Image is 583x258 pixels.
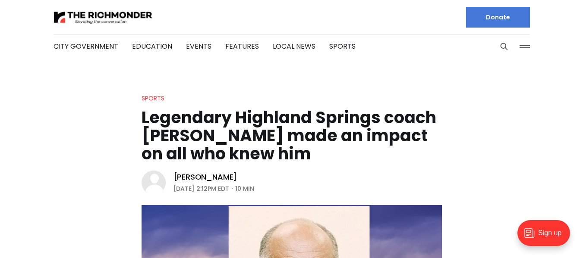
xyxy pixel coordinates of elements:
a: Education [132,41,172,51]
a: Sports [329,41,356,51]
a: City Government [54,41,118,51]
h1: Legendary Highland Springs coach [PERSON_NAME] made an impact on all who knew him [142,109,442,163]
a: [PERSON_NAME] [173,172,237,182]
iframe: portal-trigger [510,216,583,258]
a: Events [186,41,211,51]
time: [DATE] 2:12PM EDT [173,183,229,194]
a: Sports [142,94,164,103]
span: 10 min [235,183,254,194]
a: Donate [466,7,530,28]
a: Features [225,41,259,51]
a: Local News [273,41,315,51]
img: The Richmonder [54,10,153,25]
button: Search this site [498,40,511,53]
